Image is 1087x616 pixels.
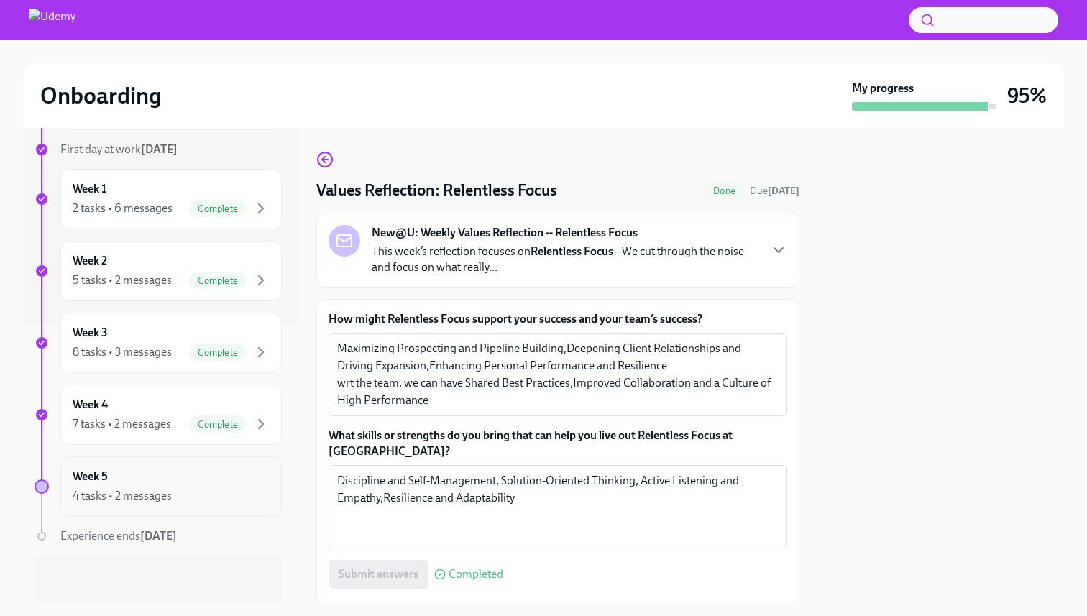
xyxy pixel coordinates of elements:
[337,472,779,541] textarea: Discipline and Self-Management, Solution-Oriented Thinking, Active Listening and Empathy,Resilien...
[750,184,799,198] span: September 22nd, 2025 05:30
[141,142,178,156] strong: [DATE]
[329,311,787,327] label: How might Relentless Focus support your success and your team’s success?
[189,419,247,430] span: Complete
[189,347,247,358] span: Complete
[35,313,282,373] a: Week 38 tasks • 3 messagesComplete
[73,488,172,504] div: 4 tasks • 2 messages
[29,9,75,32] img: Udemy
[372,244,758,275] p: This week’s reflection focuses on —We cut through the noise and focus on what really...
[705,185,744,196] span: Done
[73,469,108,484] h6: Week 5
[73,181,106,197] h6: Week 1
[852,81,914,96] strong: My progress
[60,142,178,156] span: First day at work
[140,529,177,543] strong: [DATE]
[316,180,557,201] h4: Values Reflection: Relentless Focus
[750,185,799,197] span: Due
[337,340,779,409] textarea: Maximizing Prospecting and Pipeline Building,Deepening Client Relationships and Driving Expansion...
[73,416,171,432] div: 7 tasks • 2 messages
[35,385,282,445] a: Week 47 tasks • 2 messagesComplete
[73,397,108,413] h6: Week 4
[189,203,247,214] span: Complete
[40,81,162,110] h2: Onboarding
[73,201,173,216] div: 2 tasks • 6 messages
[35,169,282,229] a: Week 12 tasks • 6 messagesComplete
[449,569,503,580] span: Completed
[768,185,799,197] strong: [DATE]
[73,344,172,360] div: 8 tasks • 3 messages
[189,275,247,286] span: Complete
[73,253,107,269] h6: Week 2
[35,456,282,517] a: Week 54 tasks • 2 messages
[531,244,613,258] strong: Relentless Focus
[73,272,172,288] div: 5 tasks • 2 messages
[73,325,108,341] h6: Week 3
[35,142,282,157] a: First day at work[DATE]
[1007,83,1047,109] h3: 95%
[60,529,177,543] span: Experience ends
[372,225,638,241] strong: New@U: Weekly Values Reflection -- Relentless Focus
[329,428,787,459] label: What skills or strengths do you bring that can help you live out Relentless Focus at [GEOGRAPHIC_...
[35,241,282,301] a: Week 25 tasks • 2 messagesComplete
